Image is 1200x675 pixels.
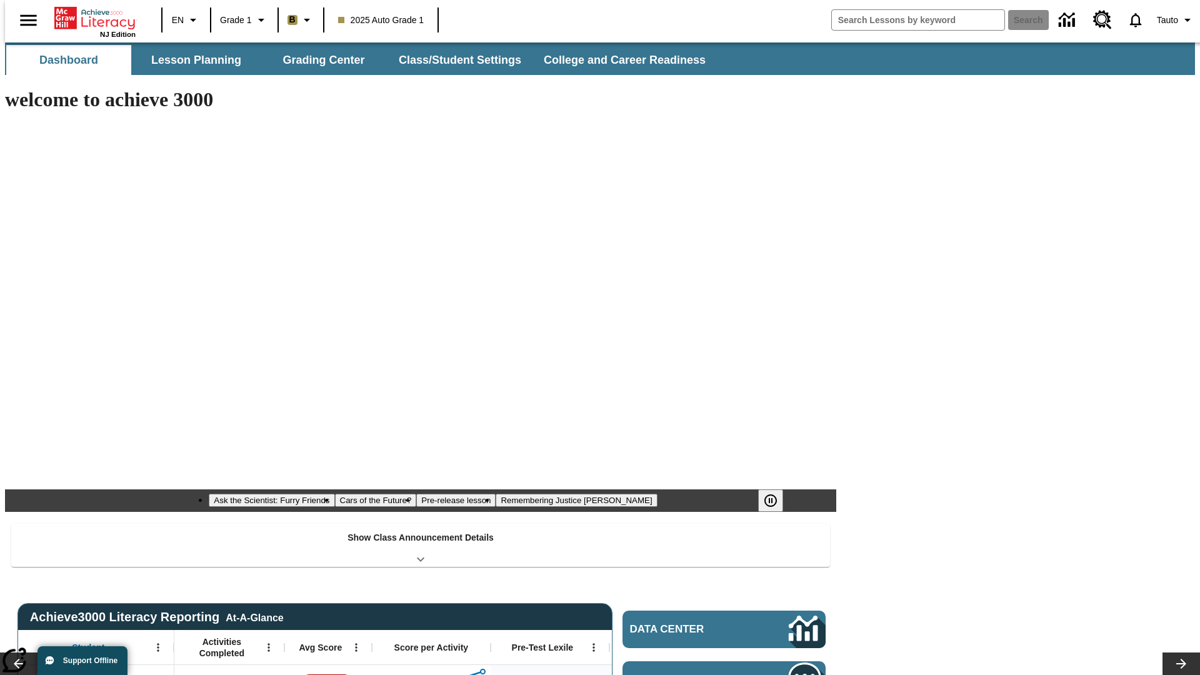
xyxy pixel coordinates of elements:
span: Grade 1 [220,14,252,27]
span: Pre-Test Lexile [512,642,574,653]
span: Activities Completed [181,636,263,659]
span: Achieve3000 Literacy Reporting [30,610,284,624]
a: Resource Center, Will open in new tab [1086,3,1119,37]
button: Pause [758,489,783,512]
span: NJ Edition [100,31,136,38]
a: Home [54,6,136,31]
button: Slide 1 Ask the Scientist: Furry Friends [209,494,334,507]
div: SubNavbar [5,45,717,75]
button: Profile/Settings [1152,9,1200,31]
span: Data Center [630,623,747,636]
button: Class/Student Settings [389,45,531,75]
button: Open side menu [10,2,47,39]
button: Open Menu [584,638,603,657]
button: Slide 4 Remembering Justice O'Connor [496,494,657,507]
button: Grade: Grade 1, Select a grade [215,9,274,31]
button: Open Menu [347,638,366,657]
h1: welcome to achieve 3000 [5,88,836,111]
span: EN [172,14,184,27]
button: Dashboard [6,45,131,75]
button: Open Menu [149,638,167,657]
button: Boost Class color is light brown. Change class color [282,9,319,31]
button: Lesson carousel, Next [1162,652,1200,675]
div: Show Class Announcement Details [11,524,830,567]
button: Open Menu [259,638,278,657]
span: B [289,12,296,27]
button: Grading Center [261,45,386,75]
span: Support Offline [63,656,117,665]
span: Avg Score [299,642,342,653]
div: At-A-Glance [226,610,283,624]
a: Data Center [622,611,826,648]
input: search field [832,10,1004,30]
span: Student [72,642,104,653]
p: Show Class Announcement Details [347,531,494,544]
div: Home [54,4,136,38]
span: Score per Activity [394,642,469,653]
div: Pause [758,489,796,512]
div: SubNavbar [5,42,1195,75]
button: Support Offline [37,646,127,675]
button: College and Career Readiness [534,45,716,75]
button: Language: EN, Select a language [166,9,206,31]
a: Notifications [1119,4,1152,36]
span: Tauto [1157,14,1178,27]
button: Slide 3 Pre-release lesson [416,494,496,507]
button: Slide 2 Cars of the Future? [335,494,417,507]
span: 2025 Auto Grade 1 [338,14,424,27]
a: Data Center [1051,3,1086,37]
button: Lesson Planning [134,45,259,75]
